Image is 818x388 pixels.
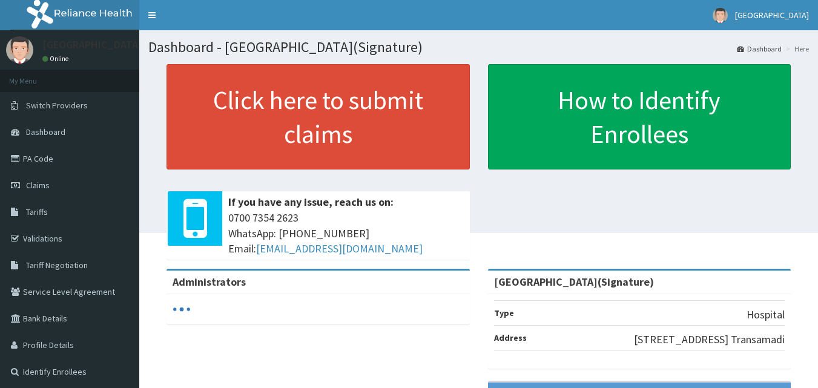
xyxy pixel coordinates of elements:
[488,64,791,169] a: How to Identify Enrollees
[228,210,464,257] span: 0700 7354 2623 WhatsApp: [PHONE_NUMBER] Email:
[167,64,470,169] a: Click here to submit claims
[173,300,191,318] svg: audio-loading
[228,195,394,209] b: If you have any issue, reach us on:
[737,44,782,54] a: Dashboard
[6,36,33,64] img: User Image
[256,242,423,255] a: [EMAIL_ADDRESS][DOMAIN_NAME]
[42,54,71,63] a: Online
[26,206,48,217] span: Tariffs
[26,100,88,111] span: Switch Providers
[783,44,809,54] li: Here
[26,180,50,191] span: Claims
[26,127,65,137] span: Dashboard
[713,8,728,23] img: User Image
[42,39,142,50] p: [GEOGRAPHIC_DATA]
[26,260,88,271] span: Tariff Negotiation
[148,39,809,55] h1: Dashboard - [GEOGRAPHIC_DATA](Signature)
[494,275,654,289] strong: [GEOGRAPHIC_DATA](Signature)
[634,332,785,347] p: [STREET_ADDRESS] Transamadi
[494,307,514,318] b: Type
[173,275,246,289] b: Administrators
[735,10,809,21] span: [GEOGRAPHIC_DATA]
[747,307,785,323] p: Hospital
[494,332,527,343] b: Address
